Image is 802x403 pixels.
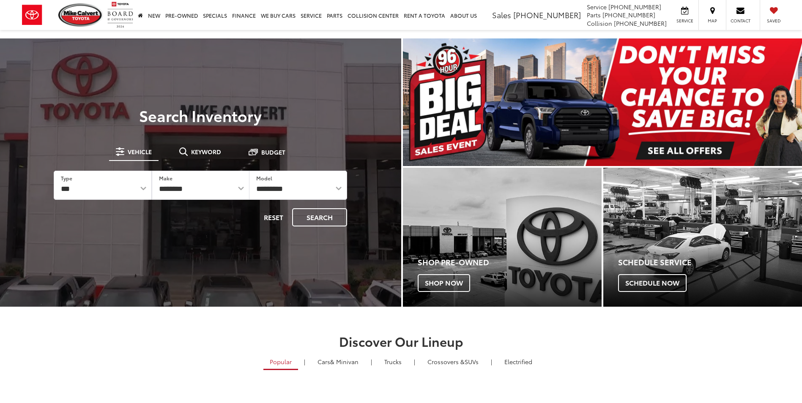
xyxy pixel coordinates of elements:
span: [PHONE_NUMBER] [614,19,667,27]
span: [PHONE_NUMBER] [602,11,655,19]
span: Sales [492,9,511,20]
button: Reset [257,208,290,226]
h2: Discover Our Lineup [103,334,699,348]
label: Model [256,174,272,182]
span: Contact [731,18,750,24]
span: Keyword [191,149,221,155]
a: Schedule Service Schedule Now [603,168,802,307]
span: Collision [587,19,612,27]
div: Toyota [403,168,602,307]
label: Type [61,174,72,182]
li: | [369,357,374,366]
button: Search [292,208,347,226]
span: Service [675,18,694,24]
span: Shop Now [418,274,470,292]
h4: Schedule Service [618,258,802,267]
span: & Minivan [330,357,359,366]
span: Schedule Now [618,274,687,292]
h3: Search Inventory [36,107,366,124]
a: Trucks [378,354,408,369]
h4: Shop Pre-Owned [418,258,602,267]
span: Budget [261,149,285,155]
li: | [412,357,417,366]
li: | [489,357,494,366]
span: [PHONE_NUMBER] [513,9,581,20]
span: [PHONE_NUMBER] [608,3,661,11]
img: Mike Calvert Toyota [58,3,103,27]
a: Electrified [498,354,539,369]
span: Service [587,3,607,11]
a: Cars [311,354,365,369]
a: SUVs [421,354,485,369]
span: Parts [587,11,601,19]
span: Crossovers & [427,357,465,366]
span: Vehicle [128,149,152,155]
div: Toyota [603,168,802,307]
label: Make [159,174,172,182]
span: Saved [764,18,783,24]
a: Shop Pre-Owned Shop Now [403,168,602,307]
span: Map [703,18,722,24]
li: | [302,357,307,366]
a: Popular [263,354,298,370]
